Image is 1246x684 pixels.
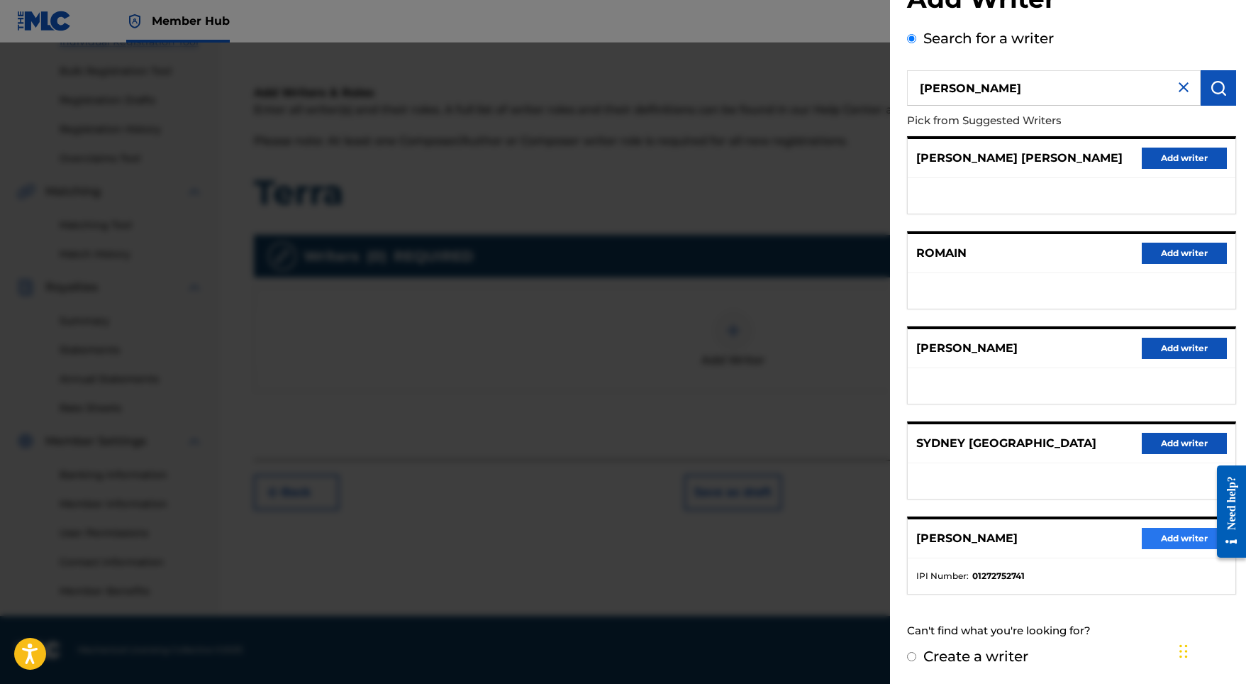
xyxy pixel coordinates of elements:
img: Top Rightsholder [126,13,143,30]
p: SYDNEY [GEOGRAPHIC_DATA] [916,435,1096,452]
p: ROMAIN [916,245,967,262]
button: Add writer [1142,338,1227,359]
span: IPI Number : [916,570,969,583]
div: Can't find what you're looking for? [907,616,1236,646]
button: Add writer [1142,528,1227,549]
img: MLC Logo [17,11,72,31]
iframe: Chat Widget [1175,616,1246,684]
p: [PERSON_NAME] [916,530,1018,547]
p: [PERSON_NAME] [916,340,1018,357]
img: Search Works [1210,79,1227,96]
label: Search for a writer [923,30,1054,47]
button: Add writer [1142,433,1227,454]
button: Add writer [1142,243,1227,264]
button: Add writer [1142,148,1227,169]
img: close [1175,79,1192,96]
div: Drag [1179,630,1188,673]
strong: 01272752741 [972,570,1025,583]
iframe: Resource Center [1206,453,1246,570]
label: Create a writer [923,648,1028,665]
span: Member Hub [152,13,230,29]
p: Pick from Suggested Writers [907,106,1155,136]
p: [PERSON_NAME] [PERSON_NAME] [916,150,1123,167]
input: Search writer's name or IPI Number [907,70,1201,106]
